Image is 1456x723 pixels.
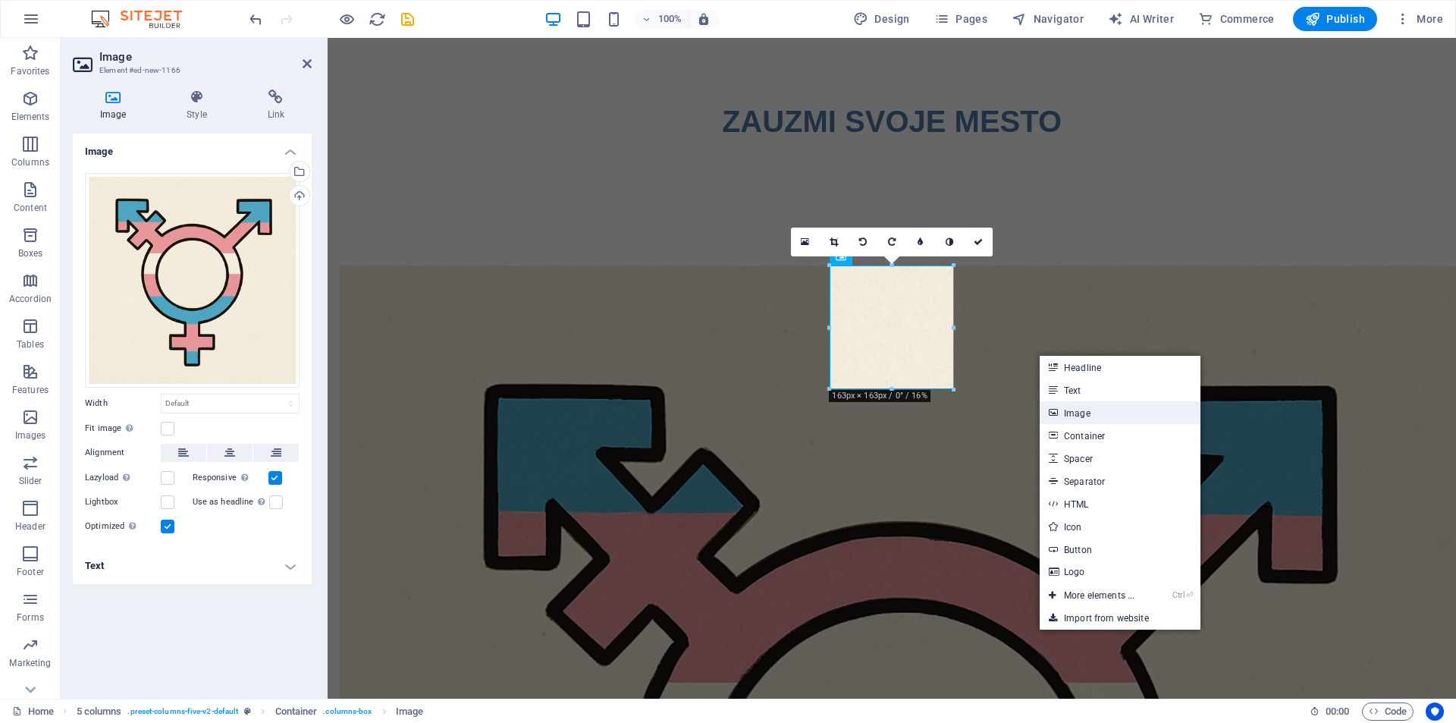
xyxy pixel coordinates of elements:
a: Click to cancel selection. Double-click to open Pages [12,703,54,721]
button: Navigator [1006,7,1090,31]
a: Blur [906,228,935,256]
button: Publish [1293,7,1377,31]
span: . preset-columns-five-v2-default [127,703,238,721]
p: Forms [17,611,44,624]
span: Click to select. Double-click to edit [77,703,122,721]
i: ⏎ [1186,590,1193,600]
span: Click to select. Double-click to edit [396,703,423,721]
span: Commerce [1198,11,1275,27]
p: Footer [17,566,44,578]
a: Container [1040,424,1200,447]
i: On resize automatically adjust zoom level to fit chosen device. [697,12,711,26]
div: Design (Ctrl+Alt+Y) [847,7,916,31]
button: Design [847,7,916,31]
label: Lazyload [85,469,161,487]
p: Columns [11,156,49,168]
p: Marketing [9,657,51,669]
label: Responsive [193,469,268,487]
span: Click to select. Double-click to edit [275,703,318,721]
p: Content [14,202,47,214]
span: 00 00 [1326,703,1349,721]
button: 100% [635,10,689,28]
button: Code [1362,703,1414,721]
a: Button [1040,538,1200,561]
p: Slider [19,475,42,487]
button: Pages [928,7,993,31]
span: . columns-box [323,703,372,721]
a: Crop mode [820,228,849,256]
nav: breadcrumb [77,703,424,721]
span: Design [853,11,910,27]
i: Save (Ctrl+S) [399,11,416,28]
a: Ctrl⏎More elements ... [1040,584,1144,607]
i: Undo: Change image (Ctrl+Z) [247,11,265,28]
h4: Text [73,548,312,584]
label: Optimized [85,517,161,536]
a: Image [1040,401,1200,424]
p: Tables [17,338,44,350]
p: Features [12,384,49,396]
span: AI Writer [1108,11,1174,27]
button: Usercentrics [1426,703,1444,721]
p: Header [15,520,45,533]
h3: Element #ed-new-1166 [99,64,281,77]
h6: Session time [1310,703,1350,721]
div: ChatGPTImageAug7202511_57_30AM-_2hA23f3cEUPbyZYtfjiLA.png [85,173,300,388]
a: Rotate left 90° [849,228,877,256]
span: Publish [1305,11,1365,27]
span: Navigator [1012,11,1084,27]
a: Spacer [1040,447,1200,470]
label: Use as headline [193,493,269,511]
a: Text [1040,379,1200,401]
a: HTML [1040,492,1200,515]
h2: Image [99,50,312,64]
label: Lightbox [85,493,161,511]
i: This element is a customizable preset [244,707,251,715]
p: Elements [11,111,50,123]
span: : [1336,706,1338,717]
h6: 100% [657,10,682,28]
a: Rotate right 90° [877,228,906,256]
a: Separator [1040,470,1200,492]
label: Alignment [85,444,161,462]
i: Ctrl [1172,590,1185,600]
label: Width [85,399,161,407]
button: More [1389,7,1449,31]
a: Logo [1040,561,1200,583]
p: Images [15,429,46,442]
img: Editor Logo [87,10,201,28]
a: Import from website [1040,607,1200,630]
a: Greyscale [935,228,964,256]
a: Headline [1040,356,1200,379]
p: Favorites [11,65,49,77]
a: Select files from the file manager, stock photos, or upload file(s) [791,228,820,256]
button: undo [246,10,265,28]
span: Pages [934,11,987,27]
button: reload [368,10,386,28]
p: Accordion [9,293,52,305]
a: Confirm ( Ctrl ⏎ ) [964,228,993,256]
span: Code [1369,703,1407,721]
button: Commerce [1192,7,1281,31]
p: Boxes [18,247,43,259]
button: AI Writer [1102,7,1180,31]
button: save [398,10,416,28]
span: More [1395,11,1443,27]
h4: Style [159,90,240,121]
h4: Link [240,90,312,121]
h4: Image [73,90,159,121]
h4: Image [73,134,312,161]
a: Icon [1040,515,1200,538]
label: Fit image [85,420,161,438]
i: Reload page [369,11,386,28]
